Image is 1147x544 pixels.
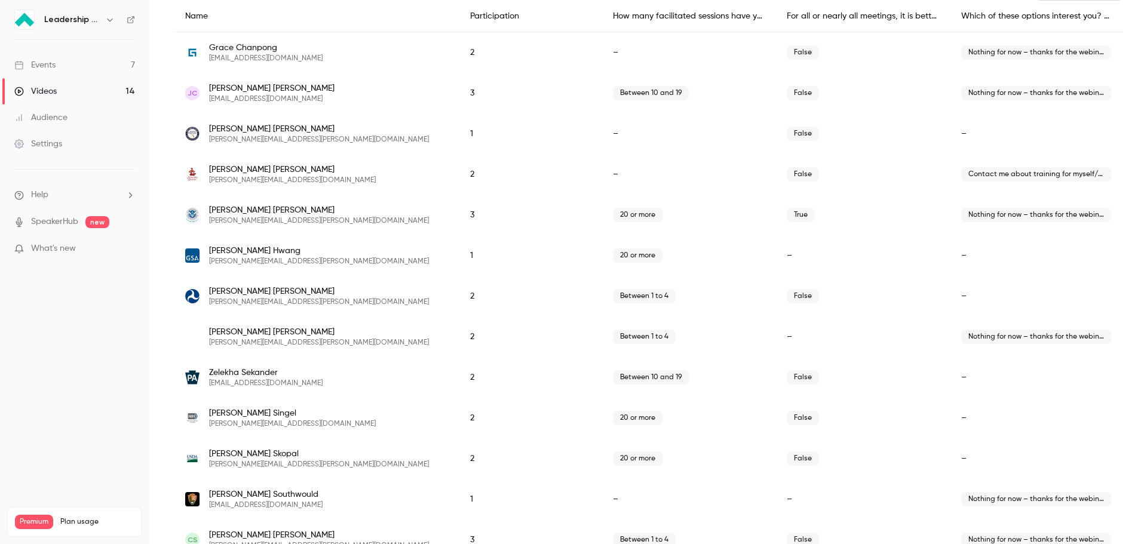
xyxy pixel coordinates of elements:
div: gchanpong@guidewire.com [173,32,1123,73]
span: [PERSON_NAME][EMAIL_ADDRESS][PERSON_NAME][DOMAIN_NAME] [209,460,429,469]
div: – [949,276,1124,316]
span: [PERSON_NAME][EMAIL_ADDRESS][PERSON_NAME][DOMAIN_NAME] [209,338,429,348]
div: angie_southwould@nps.gov [173,479,1123,520]
img: fema.dhs.gov [185,208,200,222]
span: Nothing for now – thanks for the webinar [961,45,1112,60]
span: new [85,216,109,228]
span: [PERSON_NAME] [PERSON_NAME] [209,82,335,94]
div: 2 [458,154,601,195]
div: – [601,479,775,520]
a: SpeakerHub [31,216,78,228]
span: Between 1 to 4 [613,330,676,344]
div: – [949,235,1124,276]
iframe: Noticeable Trigger [121,244,135,254]
div: Videos [14,85,57,97]
span: Between 1 to 4 [613,289,676,303]
span: [PERSON_NAME] Southwould [209,488,323,500]
div: 1 [458,479,601,520]
span: Between 10 and 19 [613,370,689,385]
div: Name [173,1,458,32]
img: spinningbabies.com [185,167,200,182]
span: [EMAIL_ADDRESS][DOMAIN_NAME] [209,54,323,63]
div: 2 [458,276,601,316]
img: Leadership Strategies - 2025 Webinars [15,10,34,29]
span: [PERSON_NAME] [PERSON_NAME] [209,123,429,135]
div: Settings [14,138,62,150]
span: 20 or more [613,411,663,425]
li: help-dropdown-opener [14,189,135,201]
div: Audience [14,112,68,124]
h6: Leadership Strategies - 2025 Webinars [44,14,100,26]
div: – [601,113,775,154]
span: [PERSON_NAME] [PERSON_NAME] [209,204,429,216]
span: Nothing for now – thanks for the webinar [961,492,1112,506]
span: False [787,411,819,425]
span: False [787,45,819,60]
div: – [775,316,949,357]
span: [PERSON_NAME][EMAIL_ADDRESS][PERSON_NAME][DOMAIN_NAME] [209,135,429,145]
span: [PERSON_NAME] Hwang [209,245,429,257]
span: [PERSON_NAME] [PERSON_NAME] [209,326,429,338]
div: 2 [458,438,601,479]
span: 20 or more [613,451,663,466]
span: Premium [15,515,53,529]
span: Between 10 and 19 [613,86,689,100]
span: Zelekha Sekander [209,367,323,379]
span: What's new [31,242,76,255]
div: 1 [458,113,601,154]
span: Grace Chanpong [209,42,323,54]
div: shirley.combass@myfloridacfo.com [173,113,1123,154]
div: camille.murray@dot.gov [173,276,1123,316]
img: myfloridacfo.com [185,127,200,141]
div: – [601,154,775,195]
div: – [949,113,1124,154]
span: 20 or more [613,208,663,222]
div: 3 [458,195,601,235]
div: joannac918@gmail.com [173,73,1123,113]
span: [EMAIL_ADDRESS][DOMAIN_NAME] [209,94,335,104]
img: dot.gov [185,289,200,303]
div: – [949,357,1124,398]
span: JC [188,88,197,99]
div: Events [14,59,56,71]
span: [PERSON_NAME] Singel [209,407,376,419]
div: Which of these options interest you? (Please select what best applies so that we may follow up wi... [949,1,1124,32]
span: [EMAIL_ADDRESS][DOMAIN_NAME] [209,500,323,510]
div: brenda.roper@dmv.ca.gov [173,316,1123,357]
div: For all or nearly all meetings, it is better when NO dysfunctions occur. [775,1,949,32]
img: gsa.gov [185,248,200,263]
div: How many facilitated sessions have you led or attended in the last 12 months? [601,1,775,32]
img: pa.gov [185,370,200,385]
div: – [949,398,1124,438]
span: False [787,451,819,466]
span: [EMAIL_ADDRESS][DOMAIN_NAME] [209,379,323,388]
div: – [775,479,949,520]
span: Help [31,189,48,201]
div: 3 [458,73,601,113]
span: [PERSON_NAME][EMAIL_ADDRESS][PERSON_NAME][DOMAIN_NAME] [209,297,429,307]
div: zsekander@pa.gov [173,357,1123,398]
span: [PERSON_NAME][EMAIL_ADDRESS][DOMAIN_NAME] [209,176,376,185]
span: 20 or more [613,248,663,263]
span: [PERSON_NAME][EMAIL_ADDRESS][PERSON_NAME][DOMAIN_NAME] [209,257,429,266]
span: False [787,167,819,182]
span: [PERSON_NAME][EMAIL_ADDRESS][DOMAIN_NAME] [209,419,376,429]
span: Nothing for now – thanks for the webinar [961,86,1112,100]
span: Plan usage [60,517,134,527]
img: guidewire.com [185,45,200,60]
span: Nothing for now – thanks for the webinar [961,330,1112,344]
span: False [787,86,819,100]
div: jessica.skopal@usda.gov [173,438,1123,479]
div: – [601,32,775,73]
div: Participation [458,1,601,32]
span: [PERSON_NAME] [PERSON_NAME] [209,285,429,297]
span: [PERSON_NAME] Skopal [209,448,429,460]
span: True [787,208,815,222]
img: nih.gov [185,411,200,425]
div: 1 [458,235,601,276]
div: 2 [458,32,601,73]
img: usda.gov [185,451,200,466]
div: julie@spinningbabies.com [173,154,1123,195]
div: – [949,438,1124,479]
div: kelly.singel@nih.gov [173,398,1123,438]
